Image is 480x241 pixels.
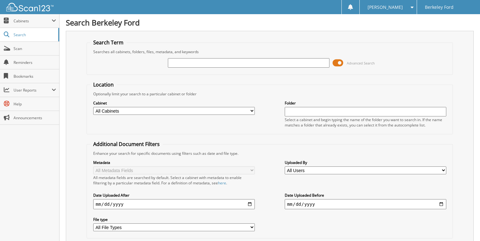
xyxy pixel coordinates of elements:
[285,160,447,165] label: Uploaded By
[93,199,255,209] input: start
[93,217,255,222] label: File type
[90,81,117,88] legend: Location
[425,5,454,9] span: Berkeley Ford
[90,141,163,148] legend: Additional Document Filters
[90,49,450,54] div: Searches all cabinets, folders, files, metadata, and keywords
[218,180,226,186] a: here
[14,101,56,107] span: Help
[93,175,255,186] div: All metadata fields are searched by default. Select a cabinet with metadata to enable filtering b...
[14,32,55,37] span: Search
[14,87,52,93] span: User Reports
[93,193,255,198] label: Date Uploaded After
[285,193,447,198] label: Date Uploaded Before
[93,100,255,106] label: Cabinet
[285,100,447,106] label: Folder
[14,46,56,51] span: Scan
[285,117,447,128] div: Select a cabinet and begin typing the name of the folder you want to search in. If the name match...
[14,115,56,120] span: Announcements
[285,199,447,209] input: end
[90,151,450,156] div: Enhance your search for specific documents using filters such as date and file type.
[90,39,127,46] legend: Search Term
[14,60,56,65] span: Reminders
[93,160,255,165] label: Metadata
[14,74,56,79] span: Bookmarks
[368,5,403,9] span: [PERSON_NAME]
[14,18,52,24] span: Cabinets
[347,61,375,65] span: Advanced Search
[6,3,54,11] img: scan123-logo-white.svg
[90,91,450,97] div: Optionally limit your search to a particular cabinet or folder
[66,17,474,28] h1: Search Berkeley Ford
